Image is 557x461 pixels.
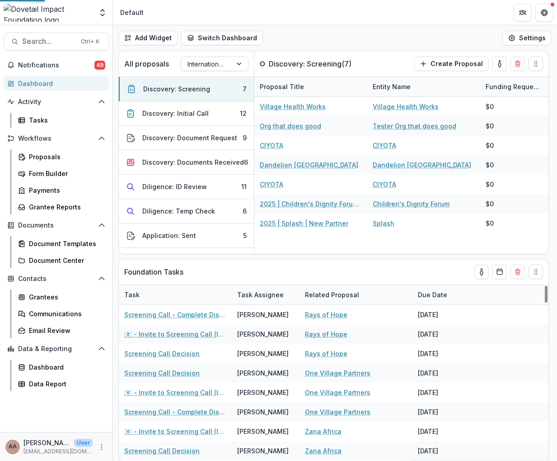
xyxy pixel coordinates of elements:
div: Document Templates [29,239,102,248]
div: Discovery: Document Request [142,133,237,143]
p: All proposals [124,58,169,69]
button: Search... [4,33,109,51]
div: [PERSON_NAME] [237,329,289,339]
div: Task [119,285,232,304]
a: 2025 | Splash | New Partner [260,219,348,228]
a: Tasks [14,113,109,128]
a: Screening Call Decision [124,349,200,358]
a: Screening Call Decision [124,368,200,378]
nav: breadcrumb [117,6,147,19]
a: Communications [14,306,109,321]
a: 2025 | Children's Dignity Forum | New Partner [260,199,362,209]
div: [DATE] [412,363,480,383]
a: Grantee Reports [14,200,109,214]
button: Settings [502,31,552,45]
div: Related Proposal [300,290,365,299]
a: Screening Call Decision [124,446,200,456]
button: toggle-assigned-to-me [474,265,489,279]
button: Drag [529,57,543,71]
div: Entity Name [367,77,480,96]
div: Discovery: Initial Call [142,109,209,118]
div: Due Date [412,285,480,304]
div: Dashboard [18,79,102,88]
button: Open Documents [4,218,109,233]
p: [EMAIL_ADDRESS][DOMAIN_NAME] [23,447,93,456]
a: 📧 - Invite to Screening Call (Int'l) [124,427,226,436]
div: $0 [486,141,494,150]
div: Grantees [29,292,102,302]
a: Email Review [14,323,109,338]
a: Screening Call - Complete Discovery Guide [124,407,226,417]
a: CIYOTA [373,141,396,150]
div: Email Review [29,326,102,335]
button: Partners [514,4,532,22]
div: 6 [244,157,248,167]
button: More [96,442,107,452]
div: Data Report [29,379,102,389]
div: Amit Antony Alex [9,444,17,450]
div: Diligence: ID Review [142,182,207,191]
div: Proposal Title [254,77,367,96]
a: One Village Partners [305,388,370,397]
div: Funding Requested [480,82,548,91]
a: CIYOTA [373,180,396,189]
span: Contacts [18,275,94,283]
div: 12 [240,109,247,118]
button: Discovery: Screening7 [119,77,254,101]
a: 📧 - Invite to Screening Call (Int'l) [124,388,226,397]
div: Document Center [29,256,102,265]
a: CIYOTA [260,141,283,150]
a: Data Report [14,376,109,391]
div: [PERSON_NAME] [237,310,289,319]
span: Documents [18,222,94,229]
p: Discovery: Screening ( 7 ) [269,58,351,69]
div: Diligence: Temp Check [142,206,215,216]
div: [DATE] [412,402,480,422]
a: One Village Partners [305,407,370,417]
div: [PERSON_NAME] [237,427,289,436]
button: Open Activity [4,95,109,109]
a: Dashboard [14,360,109,375]
div: 9 [243,133,247,143]
button: Discovery: Document Request9 [119,126,254,150]
div: Payments [29,185,102,195]
div: $0 [486,102,494,111]
a: Rays of Hope [305,310,347,319]
a: Document Templates [14,236,109,251]
div: [PERSON_NAME] [237,368,289,378]
p: [PERSON_NAME] [PERSON_NAME] [23,438,70,447]
button: toggle-assigned-to-me [492,57,507,71]
div: Default [120,8,144,17]
button: Open Workflows [4,131,109,146]
div: $0 [486,219,494,228]
div: Form Builder [29,169,102,178]
button: Notifications49 [4,58,109,72]
div: Grantee Reports [29,202,102,212]
button: Drag [529,265,543,279]
a: Zana Africa [305,427,342,436]
a: Dashboard [4,76,109,91]
div: Tasks [29,115,102,125]
button: Open entity switcher [96,4,109,22]
div: Related Proposal [300,285,412,304]
a: Dandelion [GEOGRAPHIC_DATA] [373,160,471,170]
div: Application: Sent [142,231,196,240]
button: Add Widget [118,31,178,45]
button: Delete card [510,265,525,279]
button: Delete card [510,57,525,71]
a: Village Health Works [260,102,326,111]
button: Discovery: Initial Call12 [119,101,254,126]
a: Document Center [14,253,109,268]
div: Discovery: Documents Received [142,157,244,167]
p: User [74,439,93,447]
div: [PERSON_NAME] [237,446,289,456]
button: Discovery: Documents Received6 [119,150,254,175]
div: Task Assignee [232,285,300,304]
a: Splash [373,219,394,228]
button: Open Contacts [4,271,109,286]
a: Grantees [14,290,109,304]
a: Village Health Works [373,102,439,111]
